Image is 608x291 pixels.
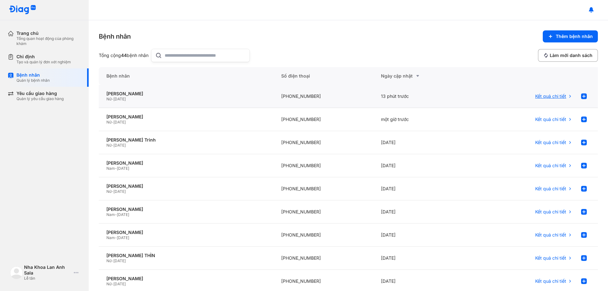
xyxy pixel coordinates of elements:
[16,72,50,78] div: Bệnh nhân
[274,200,373,224] div: [PHONE_NUMBER]
[16,36,81,46] div: Tổng quan hoạt động của phòng khám
[16,96,64,101] div: Quản lý yêu cầu giao hàng
[24,276,71,281] div: Lễ tân
[106,166,115,171] span: Nam
[117,166,129,171] span: [DATE]
[538,49,598,62] button: Làm mới danh sách
[111,282,113,286] span: -
[373,108,473,131] div: một giờ trước
[113,97,126,101] span: [DATE]
[115,235,117,240] span: -
[106,189,111,194] span: Nữ
[106,143,111,148] span: Nữ
[106,258,111,263] span: Nữ
[373,177,473,200] div: [DATE]
[9,5,36,15] img: logo
[535,140,566,145] span: Kết quả chi tiết
[113,282,126,286] span: [DATE]
[24,264,71,276] div: Nha Khoa Lan Anh Sala
[106,120,111,124] span: Nữ
[535,93,566,99] span: Kết quả chi tiết
[373,85,473,108] div: 13 phút trước
[535,232,566,238] span: Kết quả chi tiết
[106,276,266,282] div: [PERSON_NAME]
[106,97,111,101] span: Nữ
[117,212,129,217] span: [DATE]
[543,30,598,42] button: Thêm bệnh nhân
[373,247,473,270] div: [DATE]
[373,131,473,154] div: [DATE]
[106,230,266,235] div: [PERSON_NAME]
[16,60,71,65] div: Tạo và quản lý đơn xét nghiệm
[106,206,266,212] div: [PERSON_NAME]
[535,209,566,215] span: Kết quả chi tiết
[111,143,113,148] span: -
[111,97,113,101] span: -
[106,282,111,286] span: Nữ
[535,255,566,261] span: Kết quả chi tiết
[115,212,117,217] span: -
[111,189,113,194] span: -
[373,154,473,177] div: [DATE]
[274,177,373,200] div: [PHONE_NUMBER]
[535,186,566,192] span: Kết quả chi tiết
[16,30,81,36] div: Trang chủ
[99,67,274,85] div: Bệnh nhân
[113,258,126,263] span: [DATE]
[99,32,131,41] div: Bệnh nhân
[16,91,64,96] div: Yêu cầu giao hàng
[535,278,566,284] span: Kết quả chi tiết
[550,53,592,58] span: Làm mới danh sách
[373,200,473,224] div: [DATE]
[99,53,149,58] div: Tổng cộng bệnh nhân
[106,91,266,97] div: [PERSON_NAME]
[556,34,593,39] span: Thêm bệnh nhân
[106,137,266,143] div: [PERSON_NAME] Trinh
[115,166,117,171] span: -
[274,154,373,177] div: [PHONE_NUMBER]
[111,120,113,124] span: -
[113,189,126,194] span: [DATE]
[274,131,373,154] div: [PHONE_NUMBER]
[117,235,129,240] span: [DATE]
[274,85,373,108] div: [PHONE_NUMBER]
[16,78,50,83] div: Quản lý bệnh nhân
[106,160,266,166] div: [PERSON_NAME]
[106,253,266,258] div: [PERSON_NAME] THÌN
[274,224,373,247] div: [PHONE_NUMBER]
[106,235,115,240] span: Nam
[381,72,465,80] div: Ngày cập nhật
[373,224,473,247] div: [DATE]
[113,120,126,124] span: [DATE]
[16,54,71,60] div: Chỉ định
[274,247,373,270] div: [PHONE_NUMBER]
[121,53,127,58] span: 44
[111,258,113,263] span: -
[113,143,126,148] span: [DATE]
[10,266,23,279] img: logo
[535,163,566,168] span: Kết quả chi tiết
[106,114,266,120] div: [PERSON_NAME]
[106,212,115,217] span: Nam
[274,108,373,131] div: [PHONE_NUMBER]
[274,67,373,85] div: Số điện thoại
[535,117,566,122] span: Kết quả chi tiết
[106,183,266,189] div: [PERSON_NAME]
